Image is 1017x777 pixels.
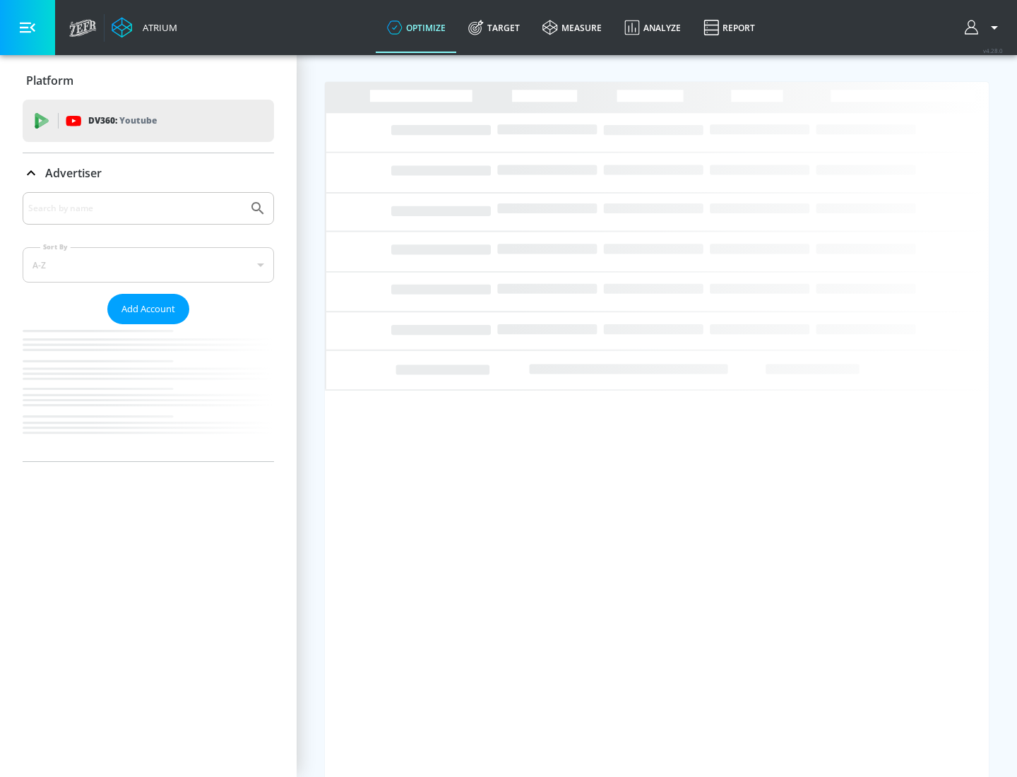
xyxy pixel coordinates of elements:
[531,2,613,53] a: measure
[26,73,73,88] p: Platform
[692,2,766,53] a: Report
[23,324,274,461] nav: list of Advertiser
[983,47,1003,54] span: v 4.28.0
[137,21,177,34] div: Atrium
[88,113,157,129] p: DV360:
[119,113,157,128] p: Youtube
[23,61,274,100] div: Platform
[28,199,242,218] input: Search by name
[23,247,274,283] div: A-Z
[23,153,274,193] div: Advertiser
[107,294,189,324] button: Add Account
[613,2,692,53] a: Analyze
[457,2,531,53] a: Target
[23,100,274,142] div: DV360: Youtube
[112,17,177,38] a: Atrium
[40,242,71,251] label: Sort By
[376,2,457,53] a: optimize
[45,165,102,181] p: Advertiser
[23,192,274,461] div: Advertiser
[121,301,175,317] span: Add Account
